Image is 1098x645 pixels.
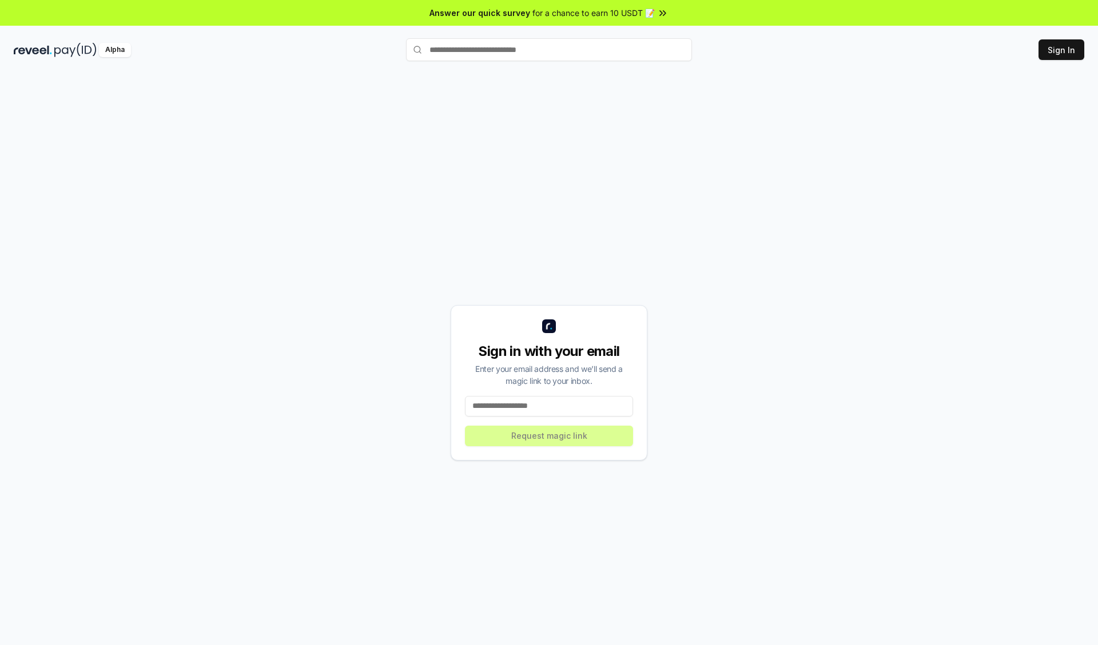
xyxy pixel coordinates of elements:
div: Alpha [99,43,131,57]
div: Sign in with your email [465,342,633,360]
span: Answer our quick survey [429,7,530,19]
img: pay_id [54,43,97,57]
button: Sign In [1039,39,1084,60]
span: for a chance to earn 10 USDT 📝 [532,7,655,19]
div: Enter your email address and we’ll send a magic link to your inbox. [465,363,633,387]
img: reveel_dark [14,43,52,57]
img: logo_small [542,319,556,333]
